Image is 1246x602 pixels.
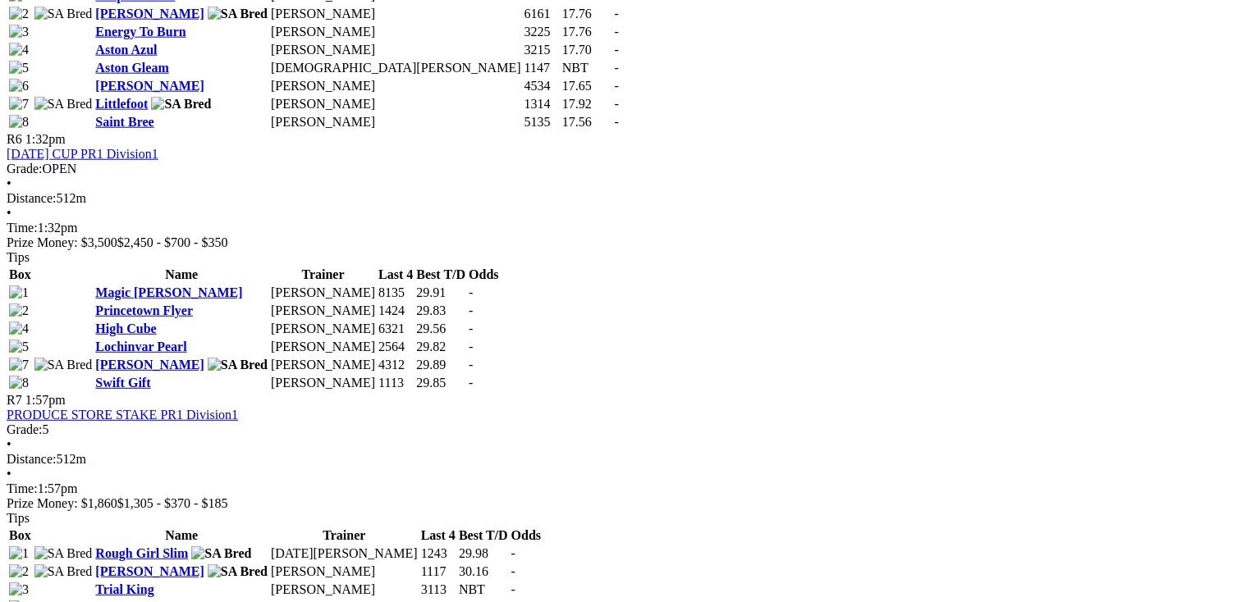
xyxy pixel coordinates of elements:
[614,7,618,21] span: -
[191,546,251,561] img: SA Bred
[561,42,612,58] td: 17.70
[7,221,38,235] span: Time:
[95,43,157,57] a: Aston Azul
[34,564,93,579] img: SA Bred
[7,147,158,161] a: [DATE] CUP PR1 Division1
[378,303,414,319] td: 1424
[25,393,66,407] span: 1:57pm
[9,285,29,300] img: 1
[95,376,150,390] a: Swift Gift
[270,285,376,301] td: [PERSON_NAME]
[523,24,559,40] td: 3225
[614,61,618,75] span: -
[95,340,186,353] a: Lochinvar Pearl
[270,339,376,355] td: [PERSON_NAME]
[117,235,228,249] span: $2,450 - $700 - $350
[458,581,509,598] td: NBT
[9,358,29,372] img: 7
[270,78,522,94] td: [PERSON_NAME]
[469,340,473,353] span: -
[95,285,242,299] a: Magic [PERSON_NAME]
[458,527,509,544] th: Best T/D
[415,267,466,283] th: Best T/D
[9,303,29,318] img: 2
[511,582,515,596] span: -
[7,250,30,264] span: Tips
[270,42,522,58] td: [PERSON_NAME]
[561,6,612,22] td: 17.76
[270,96,522,112] td: [PERSON_NAME]
[7,511,30,525] span: Tips
[94,527,268,544] th: Name
[468,267,499,283] th: Odds
[378,357,414,373] td: 4312
[7,422,43,436] span: Grade:
[469,285,473,299] span: -
[469,376,473,390] span: -
[523,114,559,130] td: 5135
[270,303,376,319] td: [PERSON_NAME]
[95,322,156,335] a: High Cube
[7,481,38,495] span: Time:
[34,7,93,21] img: SA Bred
[9,115,29,130] img: 8
[270,60,522,76] td: [DEMOGRAPHIC_DATA][PERSON_NAME]
[95,7,204,21] a: [PERSON_NAME]
[420,563,456,580] td: 1117
[95,358,204,372] a: [PERSON_NAME]
[7,437,11,451] span: •
[561,24,612,40] td: 17.76
[7,162,43,176] span: Grade:
[9,546,29,561] img: 1
[614,43,618,57] span: -
[415,285,466,301] td: 29.91
[415,375,466,391] td: 29.85
[9,79,29,93] img: 6
[7,467,11,481] span: •
[9,564,29,579] img: 2
[614,25,618,39] span: -
[9,376,29,390] img: 8
[7,452,56,466] span: Distance:
[270,267,376,283] th: Trainer
[9,322,29,336] img: 4
[34,97,93,112] img: SA Bred
[378,375,414,391] td: 1113
[208,564,268,579] img: SA Bred
[415,303,466,319] td: 29.83
[208,7,268,21] img: SA Bred
[7,132,22,146] span: R6
[458,545,509,562] td: 29.98
[510,527,541,544] th: Odds
[95,61,168,75] a: Aston Gleam
[7,191,56,205] span: Distance:
[378,339,414,355] td: 2564
[511,546,515,560] span: -
[34,546,93,561] img: SA Bred
[7,496,1239,511] div: Prize Money: $1,860
[9,267,31,281] span: Box
[523,6,559,22] td: 6161
[270,545,419,562] td: [DATE][PERSON_NAME]
[270,581,419,598] td: [PERSON_NAME]
[420,527,456,544] th: Last 4
[270,527,419,544] th: Trainer
[9,61,29,75] img: 5
[270,563,419,580] td: [PERSON_NAME]
[7,393,22,407] span: R7
[117,496,228,510] span: $1,305 - $370 - $185
[151,97,211,112] img: SA Bred
[523,42,559,58] td: 3215
[270,321,376,337] td: [PERSON_NAME]
[378,267,414,283] th: Last 4
[7,481,1239,496] div: 1:57pm
[420,545,456,562] td: 1243
[270,375,376,391] td: [PERSON_NAME]
[95,115,153,129] a: Saint Bree
[95,97,148,111] a: Littlefoot
[270,357,376,373] td: [PERSON_NAME]
[415,339,466,355] td: 29.82
[270,6,522,22] td: [PERSON_NAME]
[7,162,1239,176] div: OPEN
[420,581,456,598] td: 3113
